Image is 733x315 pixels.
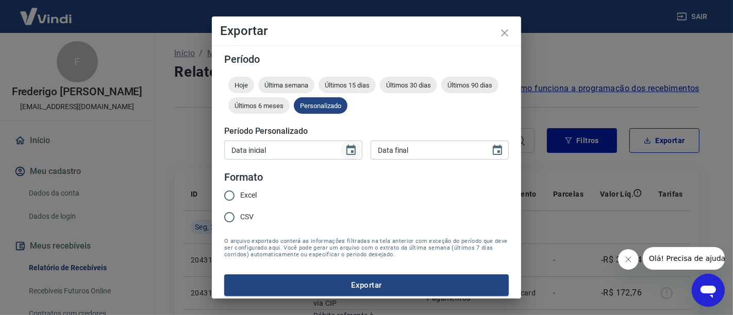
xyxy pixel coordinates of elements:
[487,140,508,161] button: Choose date
[692,274,725,307] iframe: Botão para abrir a janela de mensagens
[240,212,254,222] span: CSV
[220,25,513,37] h4: Exportar
[224,141,337,160] input: DD/MM/YYYY
[224,274,509,296] button: Exportar
[380,81,437,89] span: Últimos 30 dias
[224,238,509,258] span: O arquivo exportado conterá as informações filtradas na tela anterior com exceção do período que ...
[319,81,376,89] span: Últimos 15 dias
[294,97,347,114] div: Personalizado
[258,77,314,93] div: Última semana
[224,170,263,185] legend: Formato
[224,126,509,136] h5: Período Personalizado
[228,102,290,110] span: Últimos 6 meses
[6,7,87,15] span: Olá! Precisa de ajuda?
[492,21,517,45] button: close
[240,190,257,201] span: Excel
[618,249,639,270] iframe: Fechar mensagem
[441,81,498,89] span: Últimos 90 dias
[224,54,509,64] h5: Período
[294,102,347,110] span: Personalizado
[228,77,254,93] div: Hoje
[380,77,437,93] div: Últimos 30 dias
[319,77,376,93] div: Últimos 15 dias
[371,141,483,160] input: DD/MM/YYYY
[228,97,290,114] div: Últimos 6 meses
[441,77,498,93] div: Últimos 90 dias
[341,140,361,161] button: Choose date
[228,81,254,89] span: Hoje
[643,247,725,270] iframe: Mensagem da empresa
[258,81,314,89] span: Última semana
